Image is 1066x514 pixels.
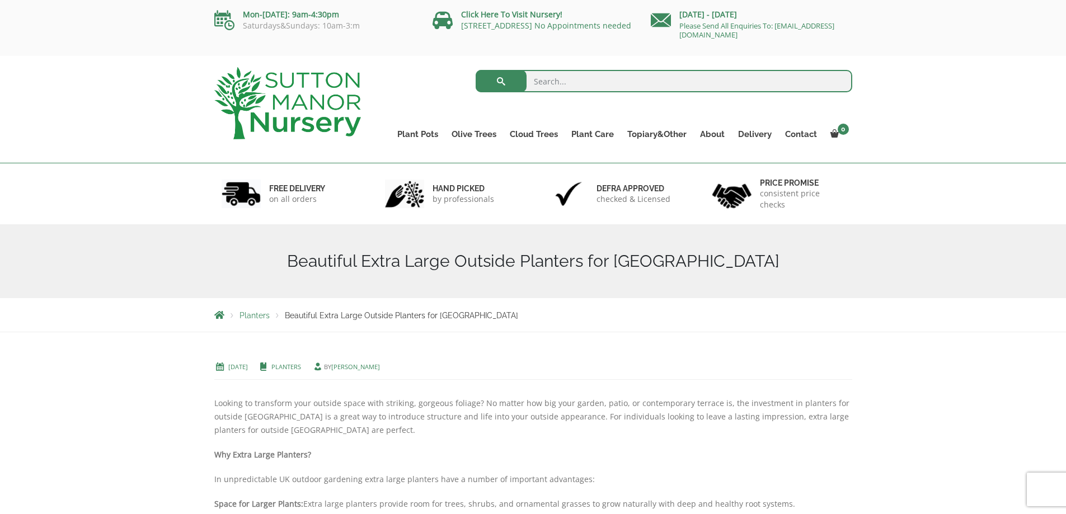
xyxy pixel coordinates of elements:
p: on all orders [269,194,325,205]
p: In unpredictable UK outdoor gardening extra large planters have a number of important advantages: [214,473,852,486]
img: logo [214,67,361,139]
img: 1.jpg [222,180,261,208]
span: Beautiful Extra Large Outside Planters for [GEOGRAPHIC_DATA] [285,311,518,320]
p: Extra large planters provide room for trees, shrubs, and ornamental grasses to grow naturally wit... [214,497,852,511]
h6: Price promise [760,178,845,188]
a: Topiary&Other [621,126,693,142]
a: [PERSON_NAME] [331,362,380,371]
a: Olive Trees [445,126,503,142]
p: consistent price checks [760,188,845,210]
p: Saturdays&Sundays: 10am-3:m [214,21,416,30]
p: by professionals [433,194,494,205]
p: [DATE] - [DATE] [651,8,852,21]
input: Search... [476,70,852,92]
p: Mon-[DATE]: 9am-4:30pm [214,8,416,21]
strong: Space for Larger Plants: [214,498,303,509]
a: Contact [778,126,824,142]
span: 0 [838,124,849,135]
a: About [693,126,731,142]
img: 2.jpg [385,180,424,208]
a: Planters [240,311,270,320]
a: Planters [271,362,301,371]
h6: Defra approved [597,183,670,194]
a: Please Send All Enquiries To: [EMAIL_ADDRESS][DOMAIN_NAME] [679,21,834,40]
a: Cloud Trees [503,126,565,142]
img: 3.jpg [549,180,588,208]
h1: Beautiful Extra Large Outside Planters for [GEOGRAPHIC_DATA] [214,251,852,271]
h6: hand picked [433,183,494,194]
a: 0 [824,126,852,142]
p: checked & Licensed [597,194,670,205]
img: 4.jpg [712,177,752,211]
a: Plant Pots [391,126,445,142]
a: Plant Care [565,126,621,142]
a: [DATE] [228,362,248,371]
p: Looking to transform your outside space with striking, gorgeous foliage? No matter how big your g... [214,355,852,437]
a: Delivery [731,126,778,142]
strong: Why Extra Large Planters? [214,449,311,460]
h6: FREE DELIVERY [269,183,325,194]
a: Click Here To Visit Nursery! [461,9,562,20]
span: by [312,362,380,371]
nav: Breadcrumbs [214,310,852,319]
a: [STREET_ADDRESS] No Appointments needed [461,20,631,31]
